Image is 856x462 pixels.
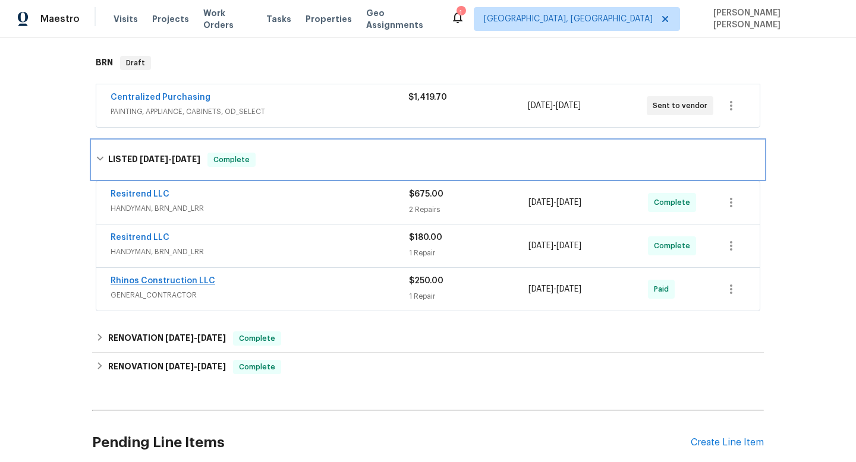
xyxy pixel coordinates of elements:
span: GENERAL_CONTRACTOR [111,289,409,301]
span: Paid [654,283,674,295]
span: PAINTING, APPLIANCE, CABINETS, OD_SELECT [111,106,408,118]
div: BRN Draft [92,44,764,82]
span: Maestro [40,13,80,25]
span: [DATE] [556,242,581,250]
span: $1,419.70 [408,93,447,102]
span: [GEOGRAPHIC_DATA], [GEOGRAPHIC_DATA] [484,13,653,25]
span: [DATE] [197,334,226,342]
span: [DATE] [528,102,553,110]
span: $180.00 [409,233,442,242]
span: Complete [234,333,280,344]
span: [DATE] [165,334,194,342]
span: Complete [209,154,254,166]
h6: RENOVATION [108,331,226,346]
span: Visits [114,13,138,25]
span: - [528,240,581,252]
a: Centralized Purchasing [111,93,210,102]
h6: BRN [96,56,113,70]
a: Resitrend LLC [111,190,169,198]
span: Properties [306,13,352,25]
div: Create Line Item [691,437,764,448]
div: 1 Repair [409,290,528,302]
div: 1 [457,7,465,19]
span: HANDYMAN, BRN_AND_LRR [111,202,409,214]
span: [DATE] [165,362,194,371]
span: - [528,283,581,295]
span: Tasks [266,15,291,23]
div: RENOVATION [DATE]-[DATE]Complete [92,324,764,353]
div: 1 Repair [409,247,528,259]
h6: LISTED [108,153,200,167]
span: $675.00 [409,190,443,198]
span: [DATE] [528,198,553,207]
span: - [165,334,226,342]
span: - [165,362,226,371]
span: Projects [152,13,189,25]
span: Complete [654,240,695,252]
span: Draft [121,57,150,69]
span: [DATE] [172,155,200,163]
span: - [140,155,200,163]
span: Complete [654,197,695,208]
span: [PERSON_NAME] [PERSON_NAME] [709,7,838,31]
span: [DATE] [556,102,581,110]
span: Complete [234,361,280,373]
span: [DATE] [556,285,581,293]
h6: RENOVATION [108,360,226,374]
span: $250.00 [409,277,443,285]
span: Geo Assignments [366,7,436,31]
div: 2 Repairs [409,204,528,216]
span: [DATE] [528,285,553,293]
span: [DATE] [528,242,553,250]
span: [DATE] [556,198,581,207]
span: - [528,197,581,208]
span: - [528,100,581,112]
div: RENOVATION [DATE]-[DATE]Complete [92,353,764,381]
a: Resitrend LLC [111,233,169,242]
span: [DATE] [197,362,226,371]
span: Work Orders [203,7,252,31]
div: LISTED [DATE]-[DATE]Complete [92,141,764,179]
span: [DATE] [140,155,168,163]
span: HANDYMAN, BRN_AND_LRR [111,246,409,258]
span: Sent to vendor [653,100,712,112]
a: Rhinos Construction LLC [111,277,215,285]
